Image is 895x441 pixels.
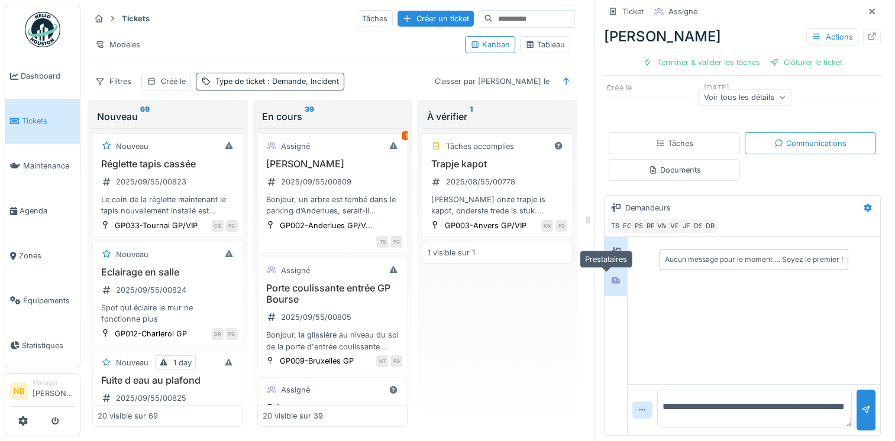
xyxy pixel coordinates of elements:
[702,218,718,234] div: DR
[262,109,403,124] div: En cours
[444,220,526,231] div: GP003-Anvers GP/VIP
[265,77,339,86] span: : Demande, Incident
[263,194,403,216] div: Bonjour, un arbre est tombé dans le parking d’Anderlues, serait-il possible de l’évacuer?
[5,278,80,323] a: Équipements
[398,11,474,27] div: Créer un ticket
[429,73,555,90] div: Classer par [PERSON_NAME] le
[98,302,238,325] div: Spot qui éclaire le mur ne fonctionne plus
[604,26,881,47] div: [PERSON_NAME]
[22,115,75,127] span: Tickets
[281,312,351,323] div: 2025/09/55/00805
[21,70,75,82] span: Dashboard
[376,236,388,248] div: TS
[226,220,238,232] div: FG
[390,355,402,367] div: FG
[5,99,80,144] a: Tickets
[22,340,75,351] span: Statistiques
[699,89,791,106] div: Voir tous les détails
[281,141,310,152] div: Assigné
[226,328,238,340] div: FG
[281,176,351,187] div: 2025/09/55/00809
[98,410,158,421] div: 20 visible sur 69
[470,39,510,50] div: Kanban
[642,218,659,234] div: RP
[625,202,671,213] div: Demandeurs
[116,141,148,152] div: Nouveau
[117,13,154,24] strong: Tickets
[427,158,567,170] h3: Trapje kapot
[765,54,847,70] div: Clôturer le ticket
[774,138,846,149] div: Communications
[427,109,568,124] div: À vérifier
[607,218,623,234] div: TS
[666,218,683,234] div: VP
[263,158,403,170] h3: [PERSON_NAME]
[173,357,192,368] div: 1 day
[212,328,224,340] div: DR
[445,176,515,187] div: 2025/08/55/00778
[357,10,393,27] div: Tâches
[90,73,137,90] div: Filtres
[10,382,28,400] li: NB
[622,6,644,17] div: Ticket
[806,28,858,46] div: Actions
[280,220,373,231] div: GP002-Anderlues GP/V...
[281,384,310,395] div: Assigné
[376,355,388,367] div: NT
[525,39,565,50] div: Tableau
[116,284,186,296] div: 2025/09/55/00824
[20,205,75,216] span: Agenda
[98,158,238,170] h3: Réglette tapis cassée
[98,267,238,278] h3: Eclairage en salle
[654,218,671,234] div: VM
[619,218,635,234] div: FG
[445,141,513,152] div: Tâches accomplies
[555,220,567,232] div: FG
[263,329,403,352] div: Bonjour, la glissière au niveau du sol de la porte d'entrée coulissante n'est plus la, ou a été c...
[116,393,186,404] div: 2025/09/55/00825
[25,12,60,47] img: Badge_color-CXgf-gQk.svg
[23,295,75,306] span: Équipements
[678,218,694,234] div: JF
[638,54,765,70] div: Terminer & valider les tâches
[115,328,187,339] div: GP012-Charleroi GP
[280,355,354,367] div: GP009-Bruxelles GP
[5,234,80,278] a: Zones
[97,109,238,124] div: Nouveau
[402,131,410,140] div: 1
[665,254,843,265] div: Aucun message pour le moment … Soyez le premier !
[215,76,339,87] div: Type de ticket
[212,220,224,232] div: CQ
[305,109,314,124] sup: 39
[541,220,553,232] div: KN
[5,54,80,99] a: Dashboard
[668,6,697,17] div: Assigné
[23,160,75,171] span: Maintenance
[263,283,403,305] h3: Porte coulissante entrée GP Bourse
[690,218,706,234] div: DS
[427,247,474,258] div: 1 visible sur 1
[90,36,146,53] div: Modèles
[116,176,186,187] div: 2025/09/55/00823
[10,378,75,407] a: NB Manager[PERSON_NAME]
[5,189,80,234] a: Agenda
[263,402,403,413] h3: Odeur
[98,194,238,216] div: Le coin de la réglette maintenant le tapis nouvellement installé est cassé. Une partie se relève ...
[19,250,75,261] span: Zones
[263,410,323,421] div: 20 visible sur 39
[115,220,198,231] div: GP033-Tournai GP/VIP
[631,218,647,234] div: PS
[580,251,632,268] div: Prestataires
[116,249,148,260] div: Nouveau
[140,109,150,124] sup: 69
[469,109,472,124] sup: 1
[98,375,238,386] h3: Fuite d eau au plafond
[161,76,186,87] div: Créé le
[656,138,693,149] div: Tâches
[427,194,567,216] div: [PERSON_NAME] onze trapje is kapot, onderste trede is stuk. Mogen wij a.u.b. een nieuwe trapje he...
[390,236,402,248] div: FG
[116,357,148,368] div: Nouveau
[33,378,75,387] div: Manager
[648,164,701,176] div: Documents
[5,323,80,368] a: Statistiques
